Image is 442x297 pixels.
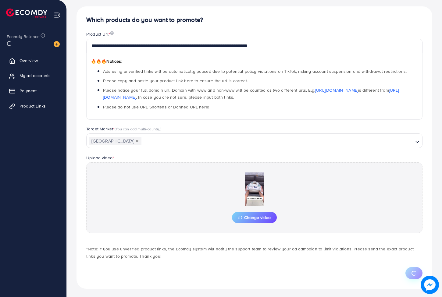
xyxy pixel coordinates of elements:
a: Payment [5,85,62,97]
span: (You can add multi-country) [115,126,161,132]
input: Search for option [142,136,413,146]
p: *Note: If you use unverified product links, the Ecomdy system will notify the support team to rev... [86,245,422,260]
span: My ad accounts [20,72,51,79]
span: Please copy and paste your product link here to ensure the url is correct. [103,78,248,84]
span: Please notice your full domain url. Domain with www and non-www will be counted as two different ... [103,87,399,100]
label: Target Market [86,126,162,132]
span: Overview [20,58,38,64]
span: [GEOGRAPHIC_DATA] [89,137,141,145]
label: Product Url [86,31,114,37]
span: Ecomdy Balance [7,34,40,40]
img: image [54,41,60,47]
span: Change video [238,215,271,220]
span: 🔥🔥🔥 [91,58,106,64]
img: menu [54,12,61,19]
label: Upload video [86,155,114,161]
a: Overview [5,55,62,67]
button: Change video [232,212,277,223]
a: Product Links [5,100,62,112]
img: Preview Image [224,172,285,206]
img: logo [6,9,47,18]
span: Payment [20,88,37,94]
span: Please do not use URL Shortens or Banned URL here! [103,104,209,110]
a: My ad accounts [5,69,62,82]
img: image [110,31,114,35]
span: Notices: [91,58,122,64]
span: Product Links [20,103,46,109]
a: [URL][DOMAIN_NAME] [315,87,358,93]
img: image [422,278,437,292]
span: Ads using unverified links will be automatically paused due to potential policy violations on Tik... [103,68,407,74]
h4: Which products do you want to promote? [86,16,422,24]
button: Deselect Pakistan [136,140,139,143]
div: Search for option [86,133,422,148]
